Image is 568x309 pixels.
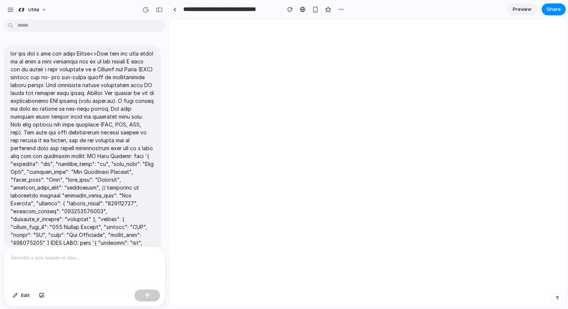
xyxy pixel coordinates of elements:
[547,6,561,13] span: Share
[28,6,39,14] span: Utila
[507,3,537,15] a: Preview
[21,292,30,299] span: Edit
[542,3,566,15] button: Share
[9,289,34,301] button: Edit
[15,4,51,16] button: Utila
[513,6,532,13] span: Preview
